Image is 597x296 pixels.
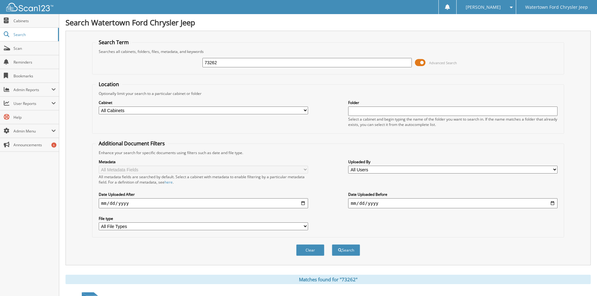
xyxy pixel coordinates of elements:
[99,198,308,208] input: start
[525,5,588,9] span: Watertown Ford Chrysler Jeep
[348,198,558,208] input: end
[99,174,308,185] div: All metadata fields are searched by default. Select a cabinet with metadata to enable filtering b...
[165,179,173,185] a: here
[65,17,591,28] h1: Search Watertown Ford Chrysler Jeep
[566,266,597,296] iframe: Chat Widget
[348,159,558,164] label: Uploaded By
[13,101,51,106] span: User Reports
[99,100,308,105] label: Cabinet
[13,73,56,79] span: Bookmarks
[466,5,501,9] span: [PERSON_NAME]
[13,128,51,134] span: Admin Menu
[348,192,558,197] label: Date Uploaded Before
[13,142,56,148] span: Announcements
[96,49,561,54] div: Searches all cabinets, folders, files, metadata, and keywords
[348,117,558,127] div: Select a cabinet and begin typing the name of the folder you want to search in. If the name match...
[6,3,53,11] img: scan123-logo-white.svg
[13,18,56,23] span: Cabinets
[96,140,168,147] legend: Additional Document Filters
[96,81,122,88] legend: Location
[99,159,308,164] label: Metadata
[99,216,308,221] label: File type
[429,60,457,65] span: Advanced Search
[13,60,56,65] span: Reminders
[13,32,55,37] span: Search
[99,192,308,197] label: Date Uploaded After
[348,100,558,105] label: Folder
[65,275,591,284] div: Matches found for "73262"
[96,39,132,46] legend: Search Term
[96,150,561,155] div: Enhance your search for specific documents using filters such as date and file type.
[13,46,56,51] span: Scan
[13,115,56,120] span: Help
[13,87,51,92] span: Admin Reports
[296,244,324,256] button: Clear
[51,143,56,148] div: 6
[96,91,561,96] div: Optionally limit your search to a particular cabinet or folder
[332,244,360,256] button: Search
